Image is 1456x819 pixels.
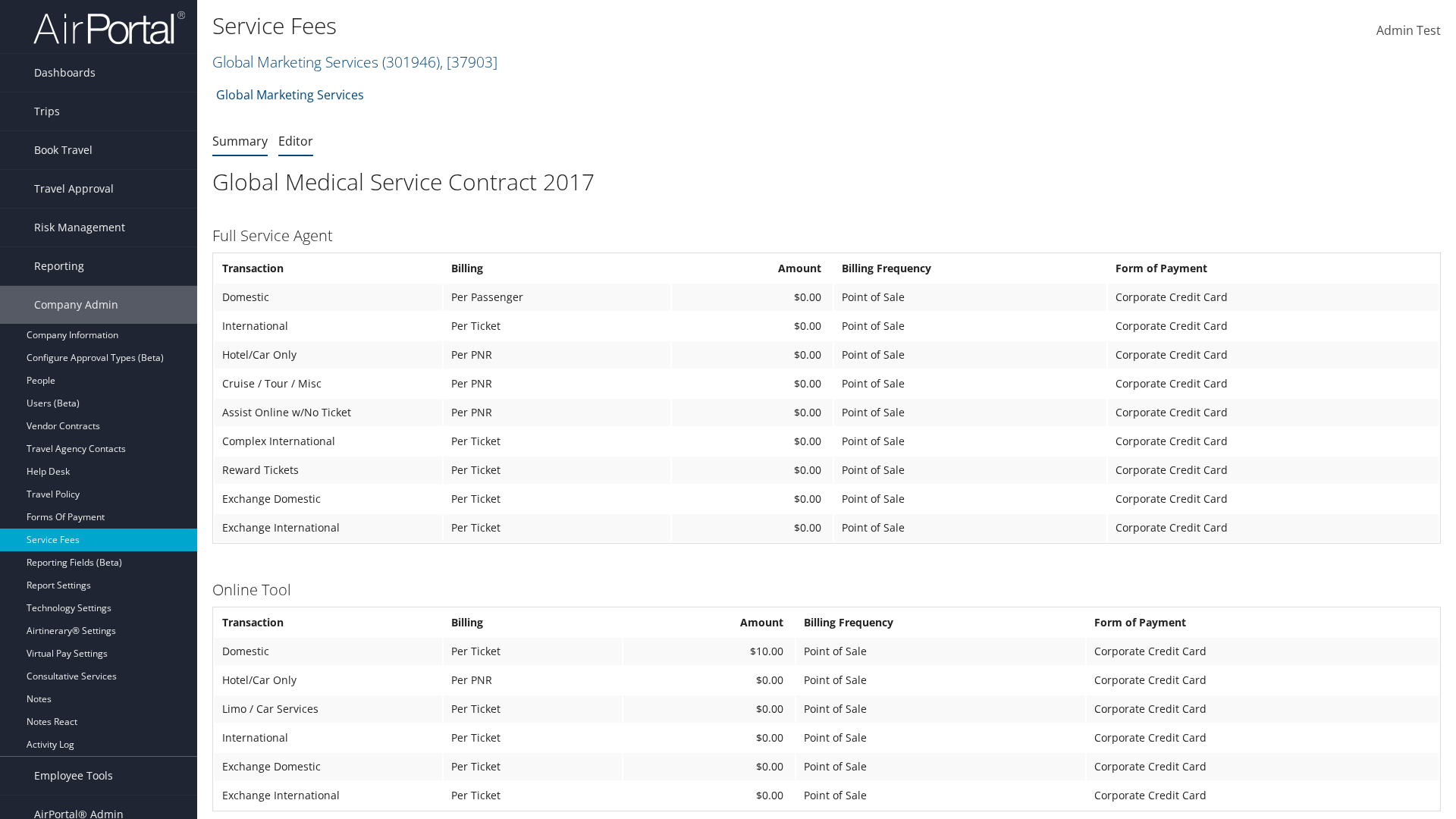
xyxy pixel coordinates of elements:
[215,753,442,780] td: Exchange Domestic
[672,284,833,311] td: $0.00
[834,370,1106,397] td: Point of Sale
[215,399,442,426] td: Assist Online w/No Ticket
[796,609,1085,636] th: Billing Frequency
[444,724,622,752] td: Per Ticket
[1376,8,1441,55] a: Admin Test
[444,753,622,780] td: Per Ticket
[382,52,440,72] span: ( 301946 )
[1087,753,1439,780] td: Corporate Credit Card
[1108,255,1439,282] th: Form of Payment
[444,782,622,809] td: Per Ticket
[215,457,442,484] td: Reward Tickets
[796,724,1085,752] td: Point of Sale
[215,370,442,397] td: Cruise / Tour / Misc
[1087,782,1439,809] td: Corporate Credit Card
[672,255,833,282] th: Amount
[834,457,1106,484] td: Point of Sale
[623,609,795,636] th: Amount
[216,80,364,110] a: Global Marketing Services
[34,54,96,92] span: Dashboards
[34,247,84,285] span: Reporting
[212,579,1441,601] h3: Online Tool
[623,667,795,694] td: $0.00
[215,514,442,541] td: Exchange International
[440,52,497,72] span: , [ 37903 ]
[34,93,60,130] span: Trips
[215,485,442,513] td: Exchange Domestic
[796,667,1085,694] td: Point of Sale
[444,312,670,340] td: Per Ticket
[34,170,114,208] span: Travel Approval
[215,695,442,723] td: Limo / Car Services
[215,284,442,311] td: Domestic
[1108,341,1439,369] td: Corporate Credit Card
[444,514,670,541] td: Per Ticket
[444,609,622,636] th: Billing
[215,724,442,752] td: International
[444,370,670,397] td: Per PNR
[1108,457,1439,484] td: Corporate Credit Card
[215,638,442,665] td: Domestic
[212,225,1441,246] h3: Full Service Agent
[672,341,833,369] td: $0.00
[215,255,442,282] th: Transaction
[212,52,497,72] a: Global Marketing Services
[278,133,313,149] a: Editor
[34,286,118,324] span: Company Admin
[834,485,1106,513] td: Point of Sale
[1108,399,1439,426] td: Corporate Credit Card
[672,399,833,426] td: $0.00
[444,428,670,455] td: Per Ticket
[1376,22,1441,39] span: Admin Test
[834,284,1106,311] td: Point of Sale
[796,782,1085,809] td: Point of Sale
[623,753,795,780] td: $0.00
[672,485,833,513] td: $0.00
[212,10,1031,42] h1: Service Fees
[1087,724,1439,752] td: Corporate Credit Card
[444,457,670,484] td: Per Ticket
[1087,667,1439,694] td: Corporate Credit Card
[796,753,1085,780] td: Point of Sale
[1108,514,1439,541] td: Corporate Credit Card
[212,133,268,149] a: Summary
[672,370,833,397] td: $0.00
[834,514,1106,541] td: Point of Sale
[212,166,1441,198] h1: Global Medical Service Contract 2017
[444,399,670,426] td: Per PNR
[834,428,1106,455] td: Point of Sale
[1108,284,1439,311] td: Corporate Credit Card
[834,399,1106,426] td: Point of Sale
[672,457,833,484] td: $0.00
[672,312,833,340] td: $0.00
[1087,638,1439,665] td: Corporate Credit Card
[444,255,670,282] th: Billing
[1108,428,1439,455] td: Corporate Credit Card
[444,341,670,369] td: Per PNR
[623,695,795,723] td: $0.00
[444,667,622,694] td: Per PNR
[215,609,442,636] th: Transaction
[34,209,125,246] span: Risk Management
[33,10,185,45] img: airportal-logo.png
[623,638,795,665] td: $10.00
[1087,695,1439,723] td: Corporate Credit Card
[215,667,442,694] td: Hotel/Car Only
[215,428,442,455] td: Complex International
[623,724,795,752] td: $0.00
[1108,485,1439,513] td: Corporate Credit Card
[444,284,670,311] td: Per Passenger
[34,131,93,169] span: Book Travel
[444,638,622,665] td: Per Ticket
[444,485,670,513] td: Per Ticket
[623,782,795,809] td: $0.00
[834,312,1106,340] td: Point of Sale
[834,341,1106,369] td: Point of Sale
[1108,370,1439,397] td: Corporate Credit Card
[215,341,442,369] td: Hotel/Car Only
[1087,609,1439,636] th: Form of Payment
[444,695,622,723] td: Per Ticket
[834,255,1106,282] th: Billing Frequency
[34,757,113,795] span: Employee Tools
[672,428,833,455] td: $0.00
